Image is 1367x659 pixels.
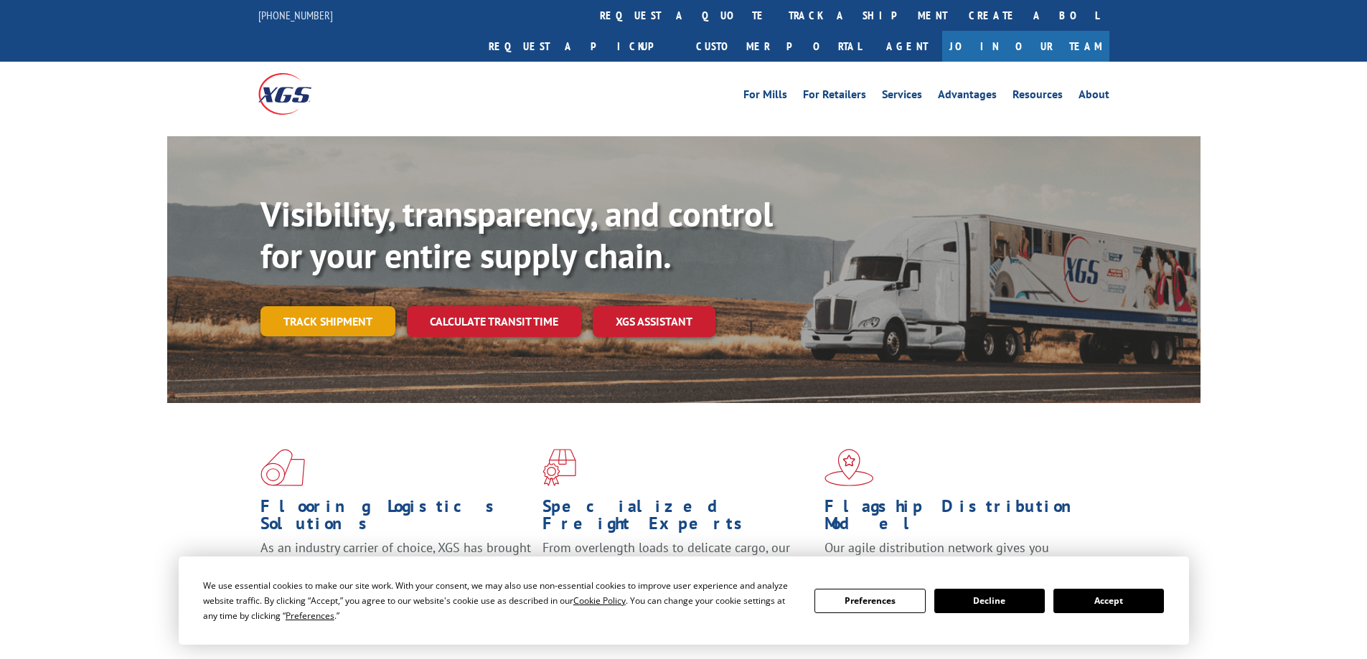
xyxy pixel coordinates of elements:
span: As an industry carrier of choice, XGS has brought innovation and dedication to flooring logistics... [260,539,531,590]
img: xgs-icon-flagship-distribution-model-red [825,449,874,486]
span: Preferences [286,610,334,622]
span: Cookie Policy [573,594,626,607]
p: From overlength loads to delicate cargo, our experienced staff knows the best way to move your fr... [542,539,814,603]
button: Decline [934,589,1045,613]
h1: Specialized Freight Experts [542,498,814,539]
a: Resources [1013,89,1063,105]
div: We use essential cookies to make our site work. With your consent, we may also use non-essential ... [203,578,797,623]
b: Visibility, transparency, and control for your entire supply chain. [260,191,773,278]
a: Services [882,89,922,105]
a: Customer Portal [685,31,872,62]
a: For Retailers [803,89,866,105]
a: XGS ASSISTANT [593,306,715,337]
img: xgs-icon-total-supply-chain-intelligence-red [260,449,305,486]
a: [PHONE_NUMBER] [258,8,333,22]
img: xgs-icon-focused-on-flooring-red [542,449,576,486]
div: Cookie Consent Prompt [179,556,1189,645]
a: Calculate transit time [407,306,581,337]
h1: Flooring Logistics Solutions [260,498,532,539]
a: Request a pickup [478,31,685,62]
a: About [1079,89,1109,105]
span: Our agile distribution network gives you nationwide inventory management on demand. [825,539,1089,573]
a: Track shipment [260,306,395,336]
a: Join Our Team [942,31,1109,62]
button: Preferences [814,589,925,613]
a: Agent [872,31,942,62]
button: Accept [1053,589,1164,613]
a: For Mills [743,89,787,105]
a: Advantages [938,89,997,105]
h1: Flagship Distribution Model [825,498,1096,539]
